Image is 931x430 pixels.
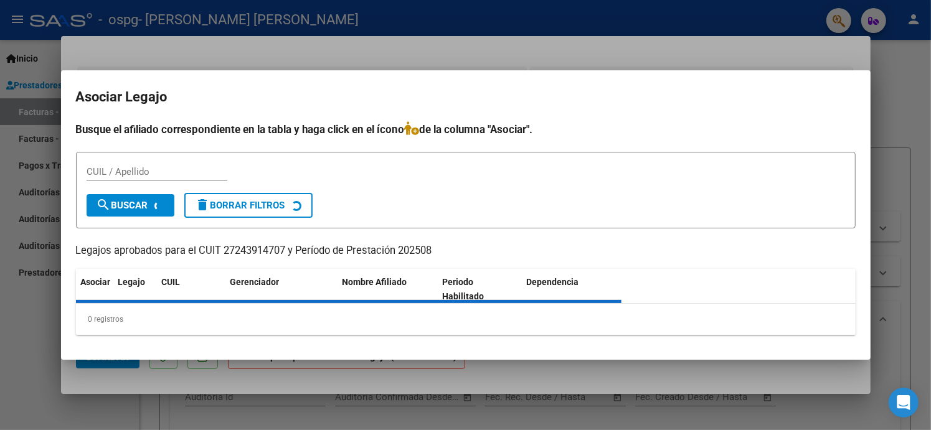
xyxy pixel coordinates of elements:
[225,269,338,310] datatable-header-cell: Gerenciador
[442,277,484,301] span: Periodo Habilitado
[343,277,407,287] span: Nombre Afiliado
[76,269,113,310] datatable-header-cell: Asociar
[196,197,210,212] mat-icon: delete
[81,277,111,287] span: Asociar
[76,243,856,259] p: Legajos aprobados para el CUIT 27243914707 y Período de Prestación 202508
[184,193,313,218] button: Borrar Filtros
[889,388,919,418] div: Open Intercom Messenger
[97,197,111,212] mat-icon: search
[157,269,225,310] datatable-header-cell: CUIL
[87,194,174,217] button: Buscar
[118,277,146,287] span: Legajo
[338,269,438,310] datatable-header-cell: Nombre Afiliado
[437,269,521,310] datatable-header-cell: Periodo Habilitado
[196,200,285,211] span: Borrar Filtros
[76,85,856,109] h2: Asociar Legajo
[526,277,579,287] span: Dependencia
[162,277,181,287] span: CUIL
[230,277,280,287] span: Gerenciador
[521,269,621,310] datatable-header-cell: Dependencia
[113,269,157,310] datatable-header-cell: Legajo
[76,121,856,138] h4: Busque el afiliado correspondiente en la tabla y haga click en el ícono de la columna "Asociar".
[76,304,856,335] div: 0 registros
[97,200,148,211] span: Buscar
